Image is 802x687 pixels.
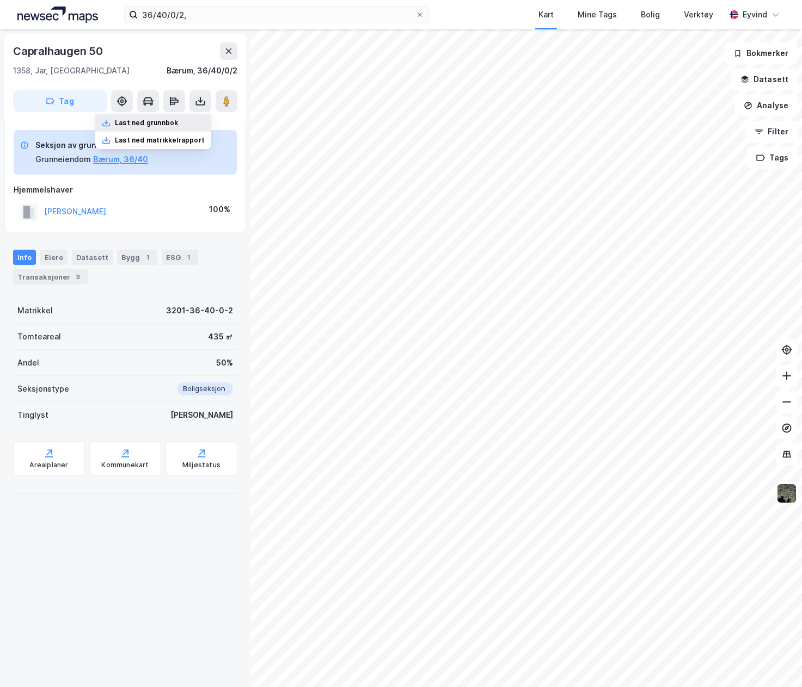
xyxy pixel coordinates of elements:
[142,252,153,263] div: 1
[183,252,194,263] div: 1
[101,461,149,469] div: Kommunekart
[578,8,617,21] div: Mine Tags
[29,461,68,469] div: Arealplaner
[170,409,233,422] div: [PERSON_NAME]
[13,64,130,77] div: 1358, Jar, [GEOGRAPHIC_DATA]
[17,409,48,422] div: Tinglyst
[40,250,68,265] div: Eiere
[17,7,98,23] img: logo.a4113a55bc3d86da70a041830d287a7e.svg
[115,136,205,145] div: Last ned matrikkelrapport
[13,90,107,112] button: Tag
[35,139,148,152] div: Seksjon av grunneiendom
[747,147,798,169] button: Tags
[13,42,105,60] div: Capralhaugen 50
[724,42,798,64] button: Bokmerker
[216,356,233,369] div: 50%
[13,250,36,265] div: Info
[13,269,88,284] div: Transaksjoner
[167,64,237,77] div: Bærum, 36/40/0/2
[182,461,221,469] div: Miljøstatus
[538,8,554,21] div: Kart
[743,8,767,21] div: Eyvind
[17,382,69,395] div: Seksjonstype
[776,483,797,504] img: 9k=
[731,69,798,90] button: Datasett
[17,304,53,317] div: Matrikkel
[14,183,237,196] div: Hjemmelshaver
[115,119,178,127] div: Last ned grunnbok
[734,95,798,116] button: Analyse
[641,8,660,21] div: Bolig
[166,304,233,317] div: 3201-36-40-0-2
[17,330,61,343] div: Tomteareal
[117,250,157,265] div: Bygg
[745,121,798,143] button: Filter
[209,203,230,216] div: 100%
[208,330,233,343] div: 435 ㎡
[138,7,415,23] input: Søk på adresse, matrikkel, gårdeiere, leietakere eller personer
[748,635,802,687] div: Kontrollprogram for chat
[72,271,83,282] div: 3
[93,153,148,166] button: Bærum, 36/40
[684,8,713,21] div: Verktøy
[17,356,39,369] div: Andel
[35,153,91,166] div: Grunneiendom
[162,250,198,265] div: ESG
[748,635,802,687] iframe: Chat Widget
[72,250,113,265] div: Datasett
